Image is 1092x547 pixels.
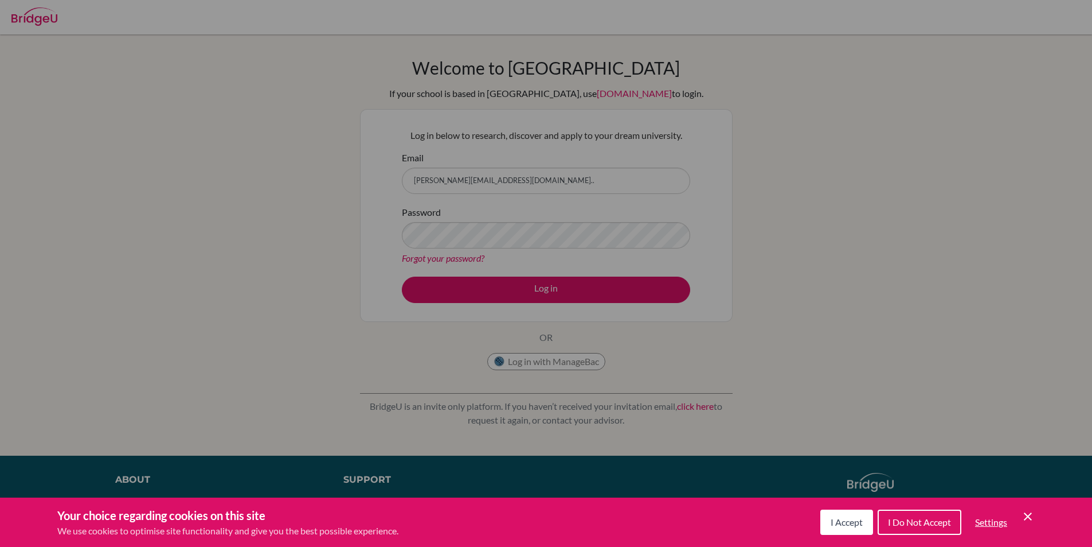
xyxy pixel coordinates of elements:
span: Settings [975,517,1007,527]
span: I Do Not Accept [888,517,951,527]
h3: Your choice regarding cookies on this site [57,507,398,524]
button: Save and close [1021,510,1035,523]
button: I Do Not Accept [878,510,961,535]
p: We use cookies to optimise site functionality and give you the best possible experience. [57,524,398,538]
span: I Accept [831,517,863,527]
button: I Accept [820,510,873,535]
button: Settings [966,511,1016,534]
